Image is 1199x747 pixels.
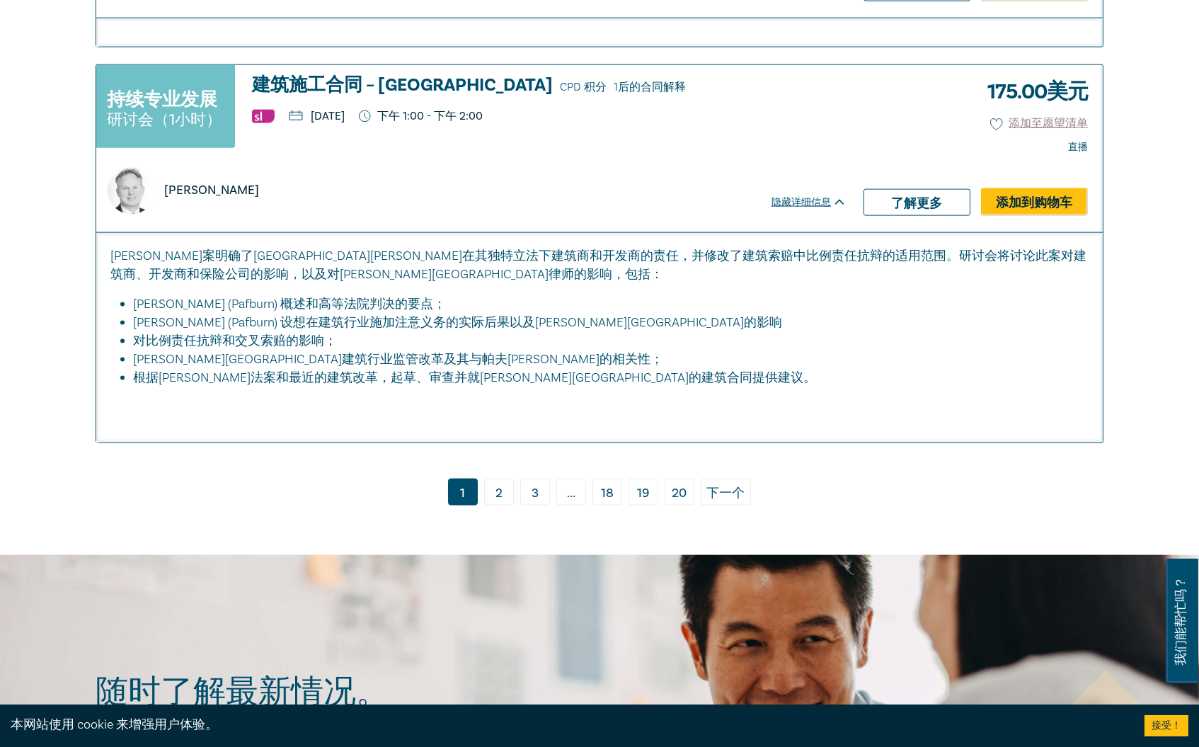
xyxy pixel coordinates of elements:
font: 接受！ [1152,719,1181,732]
font: 2 [495,485,503,501]
font: [PERSON_NAME] (Pafburn) 设想在建筑行业施加注意义务的实际后果以及[PERSON_NAME][GEOGRAPHIC_DATA]的影响 [133,314,782,331]
a: 了解更多 [864,189,970,216]
font: 我们能帮忙吗？ [1173,576,1189,666]
a: 下一个 [701,479,751,506]
button: 添加至愿望清单 [990,115,1089,132]
font: 添加到购物车 [997,195,1073,212]
font: 下午 1:00 - 下午 2:00 [377,109,483,123]
a: 18 [592,479,622,506]
font: 下一个 [707,485,745,501]
font: 本网站使用 cookie 来增强用户体验。 [11,717,218,733]
font: 直播 [1068,141,1088,154]
font: 持续专业发展 [107,88,217,112]
font: [PERSON_NAME] (Pafburn) 概述和高等法院判决的要点； [133,296,446,312]
font: [PERSON_NAME][GEOGRAPHIC_DATA]建筑行业监管改革及其与帕夫[PERSON_NAME]的相关性； [133,351,663,367]
font: 根据[PERSON_NAME]法案和最近的建筑改革，起草、审查并就[PERSON_NAME][GEOGRAPHIC_DATA]的建筑合同提供建议。 [133,370,816,386]
font: CPD 积分 [560,80,607,94]
a: 19 [629,479,658,506]
font: 随时了解最新情况。 [96,672,389,713]
span: ... [556,479,586,506]
font: 175.00 [987,79,1047,106]
font: [DATE] [311,109,345,123]
font: 18 [601,485,614,501]
a: 20 [665,479,694,506]
font: ... [567,485,575,501]
button: 接受 Cookie [1144,715,1188,736]
a: 2 [484,479,514,506]
font: 美元 [1047,79,1088,106]
font: 3 [532,485,539,501]
font: 对比例责任抗辩和交叉索赔的影响； [133,333,337,349]
a: 3 [520,479,550,506]
img: 实体法 [252,110,275,123]
font: [PERSON_NAME]案明确了[GEOGRAPHIC_DATA][PERSON_NAME]在其独特立法下建筑商和开发商的责任，并修改了建筑索赔中比例责任抗辩的适用范围。研讨会将讨论此案对建筑... [110,248,1086,283]
font: 隐藏详细信息 [771,196,831,209]
img: https://s3.ap-southeast-2.amazonaws.com/leo-cussen-store-production-content/Contacts/Ross%20Donal... [108,167,155,215]
font: 20 [672,485,687,501]
a: 1 [448,479,478,506]
font: 19 [638,485,650,501]
a: 建筑施工合同 – [GEOGRAPHIC_DATA]CPD 积分1后的合同解释 [252,76,834,97]
font: [PERSON_NAME] [164,182,259,198]
font: 建筑施工合同 – [GEOGRAPHIC_DATA] [252,73,553,97]
font: 研讨会（1小时） [107,110,222,130]
font: 添加至愿望清单 [1009,116,1088,130]
font: 1后的合同解释 [614,80,686,94]
font: 了解更多 [892,195,943,212]
font: 1 [461,485,466,501]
